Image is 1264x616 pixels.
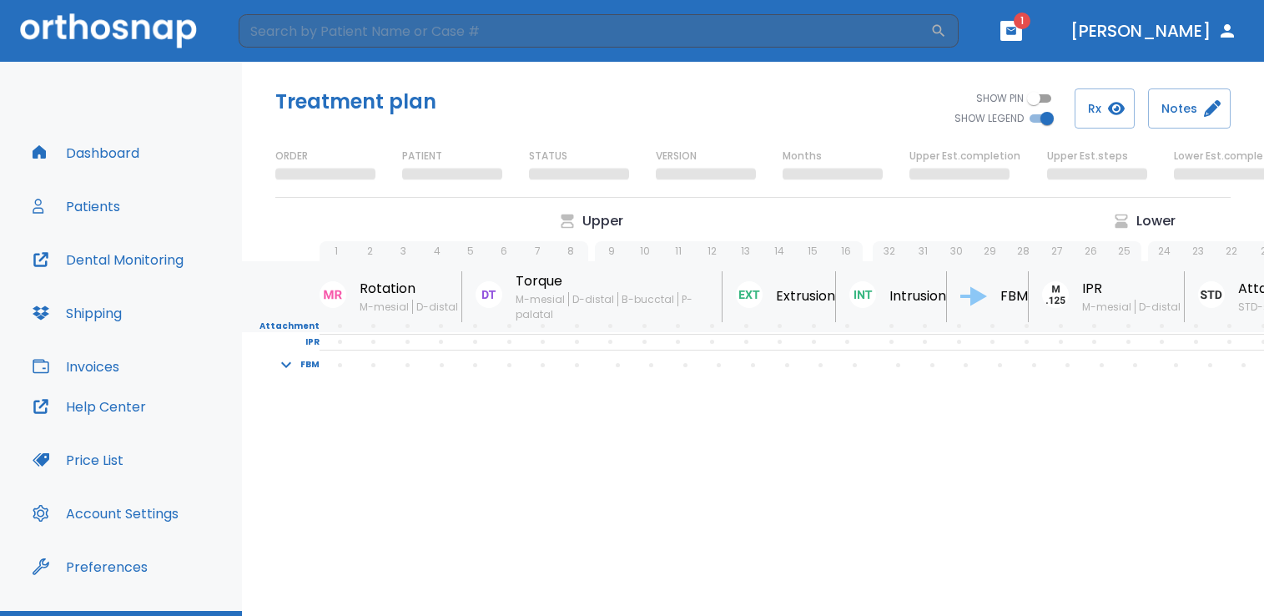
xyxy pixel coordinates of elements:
button: Account Settings [23,493,189,533]
p: 13 [741,244,750,259]
p: Upper Est.completion [909,149,1020,164]
span: 1 [1014,13,1030,29]
button: Dental Monitoring [23,240,194,280]
p: 6 [501,244,507,259]
span: P-palatal [516,292,692,321]
input: Search by Patient Name or Case # [239,14,930,48]
p: Upper [582,211,623,231]
p: 22 [1226,244,1237,259]
p: 31 [919,244,928,259]
button: Help Center [23,386,156,427]
p: 8 [567,244,574,259]
button: Price List [23,440,133,480]
p: 2 [367,244,373,259]
button: Dashboard [23,133,149,173]
p: Torque [516,271,722,291]
span: D-distal [568,292,617,306]
p: 26 [1085,244,1097,259]
p: Extrusion [776,286,835,306]
span: D-distal [412,300,461,314]
p: 15 [808,244,818,259]
p: Attachment [242,319,320,334]
span: B-bucctal [617,292,677,306]
button: Patients [23,186,130,226]
p: Lower [1136,211,1176,231]
p: 27 [1051,244,1063,259]
span: M-mesial [516,292,568,306]
h5: Treatment plan [275,88,436,115]
p: 24 [1158,244,1171,259]
p: 32 [884,244,895,259]
p: FBM [300,357,320,372]
button: Shipping [23,293,132,333]
p: 12 [708,244,717,259]
p: 1 [335,244,338,259]
button: Notes [1148,88,1231,129]
p: 30 [950,244,963,259]
button: Preferences [23,547,158,587]
p: IPR [1082,279,1184,299]
span: SHOW LEGEND [954,111,1024,126]
p: 25 [1118,244,1131,259]
p: IPR [242,335,320,350]
button: Invoices [23,346,129,386]
p: 5 [467,244,474,259]
p: 14 [774,244,784,259]
p: 29 [984,244,996,259]
p: 16 [841,244,851,259]
p: VERSION [656,149,697,164]
p: PATIENT [402,149,442,164]
p: Intrusion [889,286,946,306]
p: 11 [675,244,682,259]
p: Months [783,149,822,164]
p: STATUS [529,149,567,164]
p: 3 [400,244,406,259]
p: ORDER [275,149,308,164]
p: Rotation [360,279,461,299]
p: 23 [1192,244,1204,259]
button: [PERSON_NAME] [1064,16,1244,46]
span: D-distal [1135,300,1184,314]
p: 10 [640,244,650,259]
p: 28 [1017,244,1030,259]
p: Upper Est.steps [1047,149,1128,164]
span: M-mesial [360,300,412,314]
p: FBM [1000,286,1028,306]
span: M-mesial [1082,300,1135,314]
p: 7 [535,244,541,259]
img: Orthosnap [20,13,197,48]
button: Rx [1075,88,1135,129]
p: 9 [608,244,615,259]
span: SHOW PIN [976,91,1024,106]
p: 4 [434,244,441,259]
